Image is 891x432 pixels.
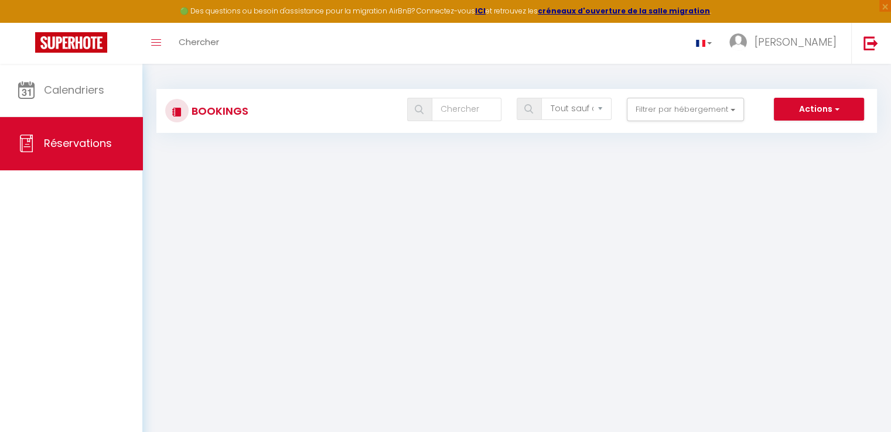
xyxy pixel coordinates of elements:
[179,36,219,48] span: Chercher
[863,36,878,50] img: logout
[44,136,112,150] span: Réservations
[627,98,744,121] button: Filtrer par hébergement
[432,98,501,121] input: Chercher
[538,6,710,16] a: créneaux d'ouverture de la salle migration
[189,98,248,124] h3: Bookings
[35,32,107,53] img: Super Booking
[475,6,486,16] a: ICI
[729,33,747,51] img: ...
[9,5,45,40] button: Ouvrir le widget de chat LiveChat
[774,98,864,121] button: Actions
[170,23,228,64] a: Chercher
[721,23,851,64] a: ... [PERSON_NAME]
[755,35,837,49] span: [PERSON_NAME]
[44,83,104,97] span: Calendriers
